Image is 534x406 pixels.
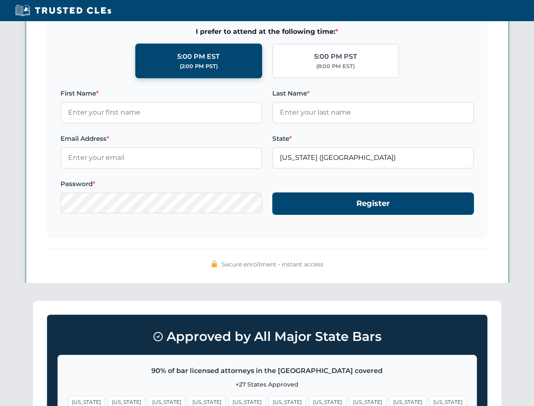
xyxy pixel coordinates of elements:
[68,380,466,389] p: +27 States Approved
[177,51,220,62] div: 5:00 PM EST
[272,147,474,168] input: Florida (FL)
[272,88,474,99] label: Last Name
[60,26,474,37] span: I prefer to attend at the following time:
[211,261,218,267] img: 🔒
[316,62,355,71] div: (8:00 PM EST)
[60,179,262,189] label: Password
[272,192,474,215] button: Register
[272,102,474,123] input: Enter your last name
[60,134,262,144] label: Email Address
[60,147,262,168] input: Enter your email
[272,134,474,144] label: State
[68,365,466,376] p: 90% of bar licensed attorneys in the [GEOGRAPHIC_DATA] covered
[58,325,477,348] h3: Approved by All Major State Bars
[180,62,218,71] div: (2:00 PM PST)
[13,4,114,17] img: Trusted CLEs
[60,88,262,99] label: First Name
[314,51,357,62] div: 5:00 PM PST
[222,260,323,269] span: Secure enrollment • Instant access
[60,102,262,123] input: Enter your first name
